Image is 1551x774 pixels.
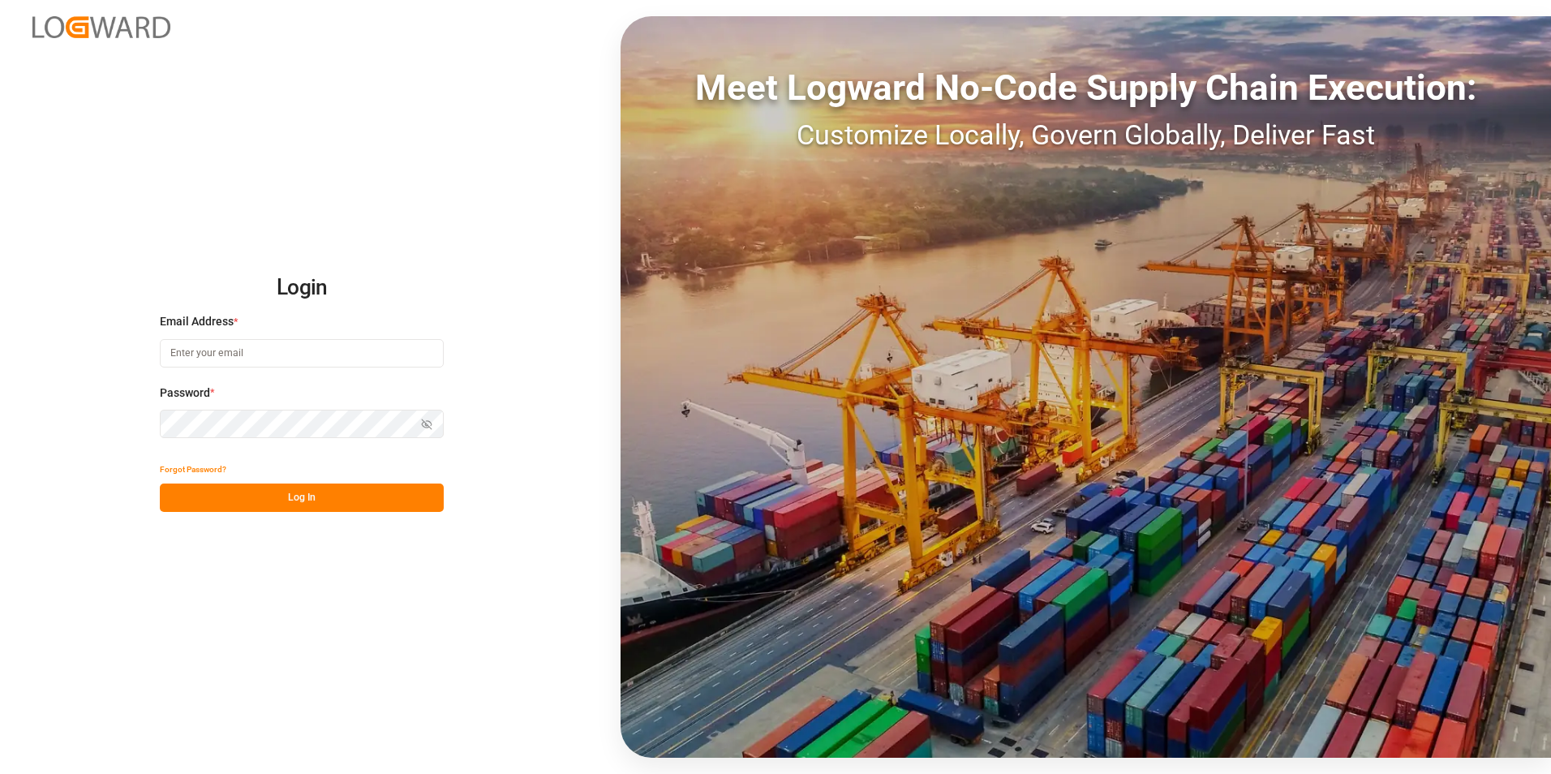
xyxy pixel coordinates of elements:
[160,262,444,314] h2: Login
[621,114,1551,156] div: Customize Locally, Govern Globally, Deliver Fast
[160,385,210,402] span: Password
[621,61,1551,114] div: Meet Logward No-Code Supply Chain Execution:
[160,339,444,368] input: Enter your email
[160,455,226,484] button: Forgot Password?
[160,484,444,512] button: Log In
[32,16,170,38] img: Logward_new_orange.png
[160,313,234,330] span: Email Address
